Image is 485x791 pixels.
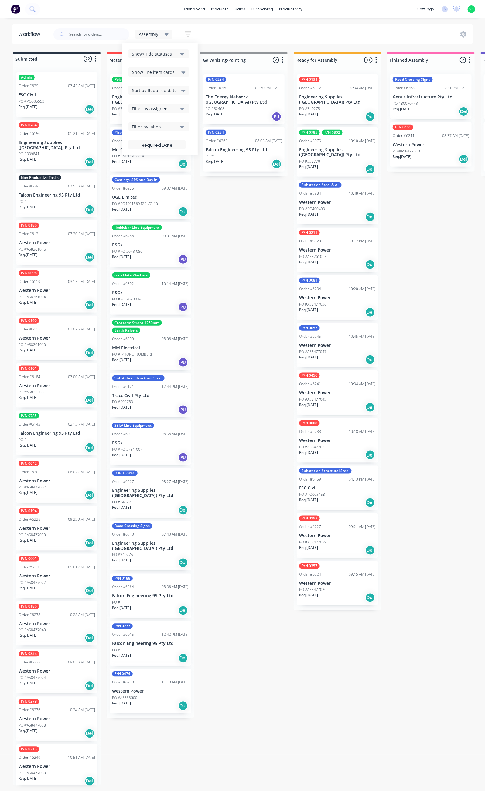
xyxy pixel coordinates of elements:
div: Filter by assignee [132,105,178,112]
p: PO #505783 [112,399,133,405]
div: Del [85,538,94,548]
p: FSC Civil [299,486,376,491]
span: Show line item cards [132,69,175,75]
p: Western Power [19,336,95,341]
p: Falcon Engineering 95 Pty Ltd [206,147,282,152]
p: RSGx [112,290,189,295]
div: P/N 0096 [19,270,39,276]
div: Order #6227 [299,524,321,530]
p: Falcon Engineering 95 Pty Ltd [19,431,95,436]
p: Western Power [299,295,376,300]
p: PO #A58477035 [299,444,326,450]
p: Req. [DATE] [19,348,37,353]
div: Order #6264 [112,584,134,590]
div: P/N 0802 [322,130,343,135]
p: Western Power [299,390,376,395]
p: Engineering Supplies ([GEOGRAPHIC_DATA]) Pty Ltd [299,147,376,158]
div: Del [365,355,375,365]
div: P/N 0134 [299,77,320,82]
p: PO #340275 [112,552,133,558]
div: 08:05 AM [DATE] [255,138,282,144]
span: Assembly [139,31,159,37]
div: P/N 0001Order #622009:01 AM [DATE]Western PowerPO #A58477022Req.[DATE]Del [16,554,97,598]
div: 09:01 AM [DATE] [68,565,95,570]
div: Galv Plate Washers [112,272,150,278]
div: 10:34 AM [DATE] [349,381,376,387]
div: Order #6159 [299,477,321,482]
p: Req. [DATE] [299,498,318,503]
p: RSGx [112,242,189,248]
div: Order #6220 [19,565,40,570]
div: Order #6267 [112,479,134,485]
p: Req. [DATE] [299,593,318,598]
div: Order #6156 [19,131,40,136]
div: 10:14 AM [DATE] [162,281,189,286]
div: PU [178,358,188,367]
p: PO #A58325001 [19,389,46,395]
div: Substation Structural SteelOrder #617112:44 PM [DATE]Tracc Civil Pty LtdPO #505783Req.[DATE]PU [110,373,191,418]
div: Road Crossing SignsOrder #626812:31 PM [DATE]Genus Infrastructure Pty LtdPO #80070743Req.[DATE]Del [390,74,472,119]
p: The Energy Network ([GEOGRAPHIC_DATA]) Pty Ltd [206,94,282,105]
p: PO # [206,153,214,159]
div: Place-Naming Signage StandsOrder #629008:08 AM [DATE]MetCONNXPO #BMBL1/02214Req.[DATE]Del [110,127,191,172]
div: Del [85,586,94,596]
p: PO #A58261014 [19,294,46,300]
p: Falcon Engineering 95 Pty Ltd [19,193,95,198]
div: Crossarm Straps 1250mmEarth RaisersOrder #630908:06 AM [DATE]MM ElectricalPO #[PHONE_NUMBER]Req.[... [110,318,191,370]
p: Req. [DATE] [19,252,37,258]
div: 07:34 AM [DATE] [349,85,376,91]
div: 07:00 AM [DATE] [68,374,95,380]
p: PO #A58261015 [299,254,326,259]
div: Del [85,300,94,310]
div: P/N 0785 [19,413,39,419]
div: Order #6291 [19,83,40,89]
p: Req. [DATE] [112,159,131,164]
p: Req. [DATE] [112,254,131,260]
p: PO #A58477043 [299,397,326,402]
p: Req. [DATE] [19,157,37,162]
p: Engineering Supplies ([GEOGRAPHIC_DATA]) Pty Ltd [112,94,189,105]
div: P/N 0161 [19,366,39,371]
p: Req. [DATE] [112,357,131,363]
p: PO #BMBL1/02214 [112,153,144,159]
div: Road Crossing SignsOrder #631307:40 AM [DATE]Engineering Supplies ([GEOGRAPHIC_DATA]) Pty LtdPO #... [110,521,191,571]
div: Order #6309 [112,336,134,342]
div: Del [85,104,94,114]
div: 08:06 AM [DATE] [162,336,189,342]
div: Del [365,402,375,412]
div: 03:17 PM [DATE] [349,238,376,244]
div: Order #6313 [112,532,134,537]
p: PO #A58477022 [19,580,46,586]
div: Order #6228 [19,517,40,522]
div: P/N 0161Order #618407:00 AM [DATE]Western PowerPO #A58325001Req.[DATE]Del [16,363,97,408]
p: Western Power [393,142,469,147]
div: 09:23 AM [DATE] [68,517,95,522]
p: Req. [DATE] [299,259,318,265]
div: Order #6302 [112,281,134,286]
div: P/N 0042 [19,461,39,466]
div: Pole Stay Plates [112,77,144,82]
div: AdminOrder #629107:45 AM [DATE]FSC CivilPO #PO005553Req.[DATE]Del [16,72,97,117]
div: P/N 0008 [299,420,320,426]
div: Jimblebar Line EquipmentOrder #626609:01 AM [DATE]RSGxPO #PO-2073-086Req.[DATE]PU [110,222,191,267]
p: RSGx [112,440,189,446]
div: P/N 0284Order #626508:05 AM [DATE]Falcon Engineering 95 Pty LtdPO #Req.[DATE]Del [203,127,285,172]
p: Western Power [19,240,95,245]
p: PO #340275 [299,106,320,111]
div: Del [85,205,94,214]
div: Order #6233 [299,429,321,434]
div: Order #6184 [19,374,40,380]
div: P/N 0188 [112,576,133,581]
div: P/N 0764Order #615601:21 PM [DATE]Engineering Supplies ([GEOGRAPHIC_DATA]) Pty LtdPO #339841Req.[... [16,120,97,170]
p: PO #A58261016 [19,247,46,252]
p: Req. [DATE] [112,452,131,458]
div: 08:02 AM [DATE] [68,469,95,475]
p: PO #A58477047 [299,349,326,354]
p: Western Power [299,533,376,539]
div: 01:21 PM [DATE] [68,131,95,136]
p: Req. [DATE] [19,204,37,210]
div: P/N 0284 [206,130,226,135]
p: PO #A58477007 [19,485,46,490]
div: Order #6224 [299,572,321,577]
div: 08:36 AM [DATE] [162,584,189,590]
